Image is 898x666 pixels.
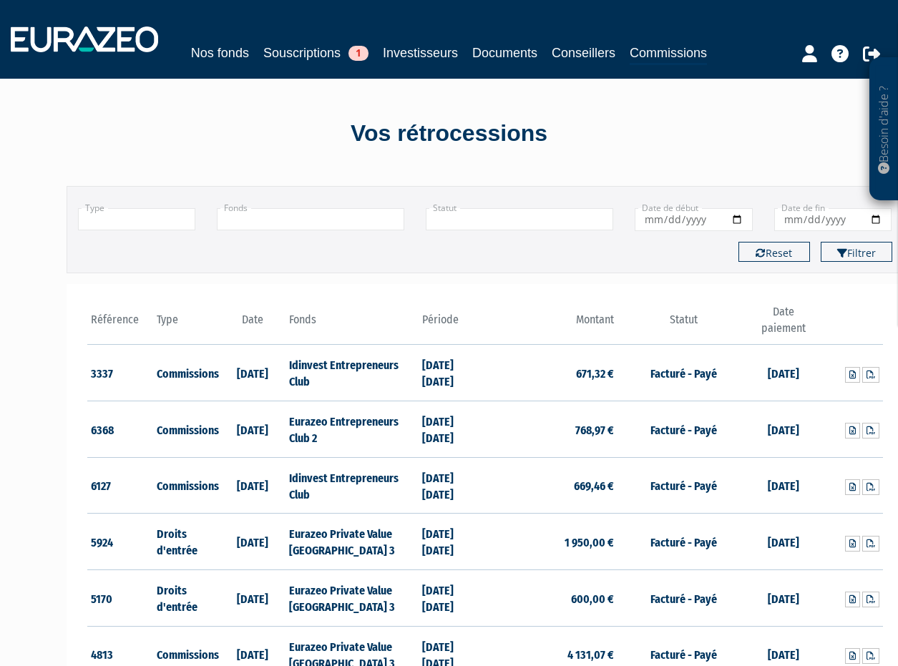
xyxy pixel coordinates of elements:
td: [DATE] [220,570,286,627]
td: 1 950,00 € [485,514,618,570]
td: [DATE] [220,457,286,514]
td: Idinvest Entrepreneurs Club [285,345,418,401]
td: 671,32 € [485,345,618,401]
th: Type [153,304,220,345]
th: Référence [87,304,154,345]
td: [DATE] [DATE] [419,457,485,514]
td: Facturé - Payé [618,570,750,627]
td: 768,97 € [485,401,618,458]
td: Commissions [153,401,220,458]
td: Eurazeo Private Value [GEOGRAPHIC_DATA] 3 [285,514,418,570]
th: Période [419,304,485,345]
td: 6127 [87,457,154,514]
div: Vos rétrocessions [42,117,857,150]
td: [DATE] [750,570,816,627]
td: 3337 [87,345,154,401]
td: Eurazeo Private Value [GEOGRAPHIC_DATA] 3 [285,570,418,627]
button: Reset [738,242,810,262]
th: Date paiement [750,304,816,345]
td: Facturé - Payé [618,514,750,570]
td: [DATE] [220,345,286,401]
td: [DATE] [750,345,816,401]
th: Fonds [285,304,418,345]
button: Filtrer [821,242,892,262]
td: 5924 [87,514,154,570]
td: 600,00 € [485,570,618,627]
td: Idinvest Entrepreneurs Club [285,457,418,514]
a: Documents [472,43,537,63]
a: Commissions [630,43,707,65]
a: Nos fonds [191,43,249,63]
td: Commissions [153,457,220,514]
td: [DATE] [750,457,816,514]
a: Souscriptions1 [263,43,369,63]
p: Besoin d'aide ? [876,65,892,194]
span: 1 [348,46,369,61]
th: Statut [618,304,750,345]
td: [DATE] [750,514,816,570]
td: Facturé - Payé [618,345,750,401]
td: 669,46 € [485,457,618,514]
td: 5170 [87,570,154,627]
a: Conseillers [552,43,615,63]
td: Eurazeo Entrepreneurs Club 2 [285,401,418,458]
td: [DATE] [DATE] [419,345,485,401]
th: Date [220,304,286,345]
a: Investisseurs [383,43,458,63]
td: [DATE] [750,401,816,458]
td: [DATE] [DATE] [419,401,485,458]
td: Droits d'entrée [153,514,220,570]
td: 6368 [87,401,154,458]
td: [DATE] [DATE] [419,570,485,627]
td: [DATE] [220,401,286,458]
td: [DATE] [220,514,286,570]
td: [DATE] [DATE] [419,514,485,570]
td: Facturé - Payé [618,457,750,514]
td: Droits d'entrée [153,570,220,627]
img: 1732889491-logotype_eurazeo_blanc_rvb.png [11,26,158,52]
td: Facturé - Payé [618,401,750,458]
td: Commissions [153,345,220,401]
th: Montant [485,304,618,345]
